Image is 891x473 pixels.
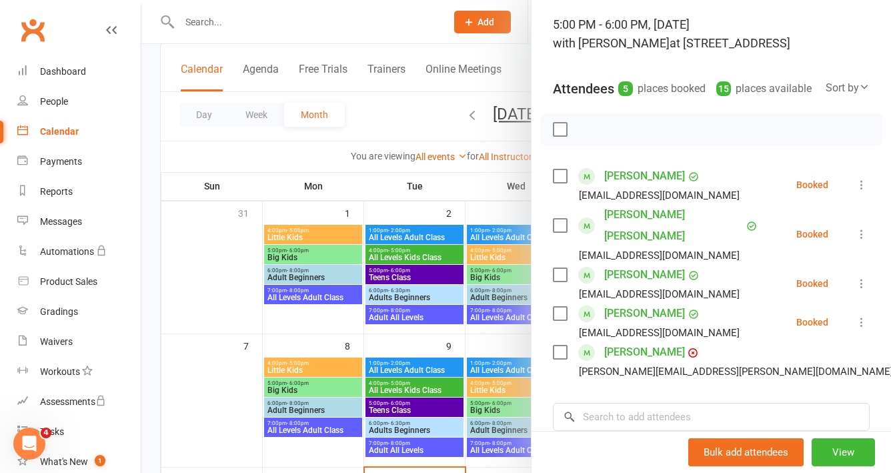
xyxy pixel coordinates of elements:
a: Gradings [17,297,141,327]
div: Dashboard [40,66,86,77]
a: Dashboard [17,57,141,87]
div: People [40,96,68,107]
a: Reports [17,177,141,207]
div: Attendees [553,79,614,98]
div: What's New [40,456,88,467]
a: [PERSON_NAME] [604,264,685,286]
span: 1 [95,455,105,466]
span: at [STREET_ADDRESS] [670,36,790,50]
div: Tasks [40,426,64,437]
div: Booked [796,229,828,239]
a: Assessments [17,387,141,417]
div: Calendar [40,126,79,137]
a: Waivers [17,327,141,357]
a: [PERSON_NAME] [604,165,685,187]
div: Gradings [40,306,78,317]
div: Booked [796,180,828,189]
div: places booked [618,79,706,98]
span: with [PERSON_NAME] [553,36,670,50]
a: Clubworx [16,13,49,47]
a: Tasks [17,417,141,447]
div: [EMAIL_ADDRESS][DOMAIN_NAME] [579,247,740,264]
div: Assessments [40,396,106,407]
div: Product Sales [40,276,97,287]
div: [EMAIL_ADDRESS][DOMAIN_NAME] [579,187,740,204]
span: 4 [41,428,51,438]
a: Payments [17,147,141,177]
div: Automations [40,246,94,257]
a: [PERSON_NAME] [604,303,685,324]
div: Waivers [40,336,73,347]
a: Product Sales [17,267,141,297]
a: Automations [17,237,141,267]
a: Workouts [17,357,141,387]
a: Calendar [17,117,141,147]
a: People [17,87,141,117]
div: 5:00 PM - 6:00 PM, [DATE] [553,15,870,53]
button: View [812,438,875,466]
a: [PERSON_NAME] [PERSON_NAME] [604,204,743,247]
div: Sort by [826,79,870,97]
button: Bulk add attendees [688,438,804,466]
div: 15 [716,81,731,96]
div: Booked [796,279,828,288]
div: Booked [796,318,828,327]
div: Reports [40,186,73,197]
div: Payments [40,156,82,167]
div: places available [716,79,812,98]
a: [PERSON_NAME] [604,342,685,363]
input: Search to add attendees [553,403,870,431]
div: Workouts [40,366,80,377]
a: Messages [17,207,141,237]
div: Messages [40,216,82,227]
div: [EMAIL_ADDRESS][DOMAIN_NAME] [579,324,740,342]
div: 5 [618,81,633,96]
iframe: Intercom live chat [13,428,45,460]
div: [EMAIL_ADDRESS][DOMAIN_NAME] [579,286,740,303]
